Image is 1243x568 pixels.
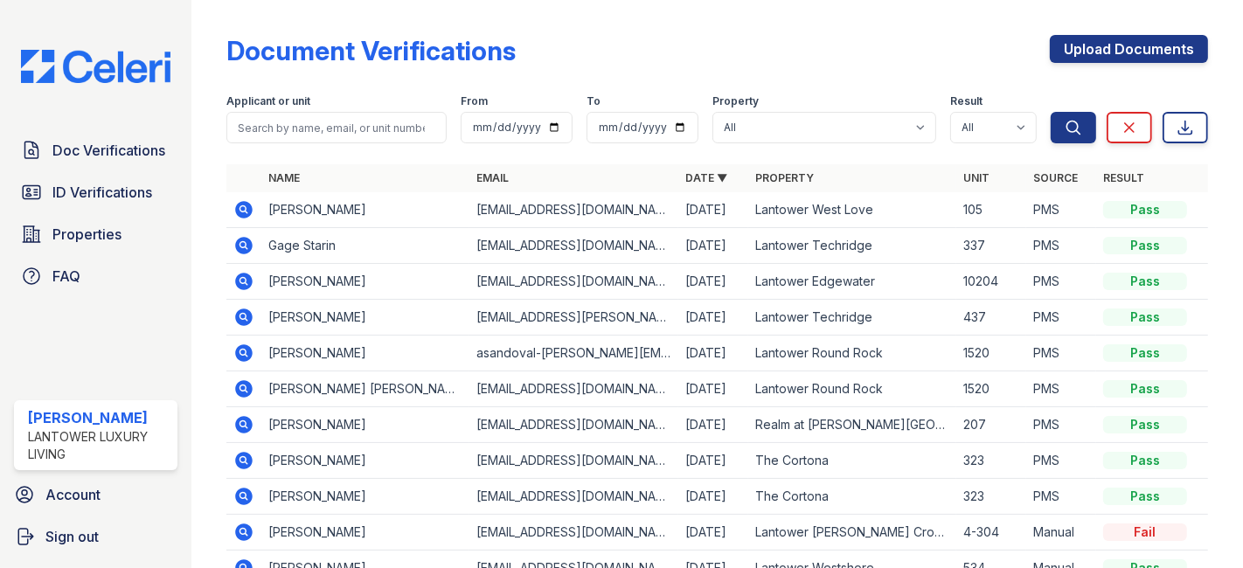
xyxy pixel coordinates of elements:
[1103,171,1144,184] a: Result
[678,192,748,228] td: [DATE]
[1103,201,1187,218] div: Pass
[1026,300,1096,336] td: PMS
[956,407,1026,443] td: 207
[956,264,1026,300] td: 10204
[956,228,1026,264] td: 337
[7,50,184,83] img: CE_Logo_Blue-a8612792a0a2168367f1c8372b55b34899dd931a85d93a1a3d3e32e68fde9ad4.png
[1103,380,1187,398] div: Pass
[469,407,677,443] td: [EMAIL_ADDRESS][DOMAIN_NAME]
[261,479,469,515] td: [PERSON_NAME]
[678,515,748,551] td: [DATE]
[678,479,748,515] td: [DATE]
[748,336,956,371] td: Lantower Round Rock
[956,443,1026,479] td: 323
[1103,523,1187,541] div: Fail
[678,300,748,336] td: [DATE]
[1026,443,1096,479] td: PMS
[226,94,310,108] label: Applicant or unit
[748,515,956,551] td: Lantower [PERSON_NAME] Crossroads
[469,300,677,336] td: [EMAIL_ADDRESS][PERSON_NAME][DOMAIN_NAME]
[226,112,447,143] input: Search by name, email, or unit number
[678,443,748,479] td: [DATE]
[14,217,177,252] a: Properties
[587,94,601,108] label: To
[678,371,748,407] td: [DATE]
[28,428,170,463] div: Lantower Luxury Living
[956,371,1026,407] td: 1520
[748,192,956,228] td: Lantower West Love
[1050,35,1208,63] a: Upload Documents
[7,477,184,512] a: Account
[52,266,80,287] span: FAQ
[469,336,677,371] td: asandoval-[PERSON_NAME][EMAIL_ADDRESS][DOMAIN_NAME]
[1026,371,1096,407] td: PMS
[748,407,956,443] td: Realm at [PERSON_NAME][GEOGRAPHIC_DATA]
[469,371,677,407] td: [EMAIL_ADDRESS][DOMAIN_NAME]
[226,35,516,66] div: Document Verifications
[1103,273,1187,290] div: Pass
[956,515,1026,551] td: 4-304
[748,371,956,407] td: Lantower Round Rock
[956,479,1026,515] td: 323
[476,171,509,184] a: Email
[678,264,748,300] td: [DATE]
[1026,479,1096,515] td: PMS
[469,264,677,300] td: [EMAIL_ADDRESS][DOMAIN_NAME]
[1103,308,1187,326] div: Pass
[1103,237,1187,254] div: Pass
[1026,336,1096,371] td: PMS
[52,224,122,245] span: Properties
[1103,344,1187,362] div: Pass
[469,479,677,515] td: [EMAIL_ADDRESS][DOMAIN_NAME]
[268,171,300,184] a: Name
[956,336,1026,371] td: 1520
[1103,452,1187,469] div: Pass
[261,515,469,551] td: [PERSON_NAME]
[52,182,152,203] span: ID Verifications
[678,228,748,264] td: [DATE]
[1103,488,1187,505] div: Pass
[261,371,469,407] td: [PERSON_NAME] [PERSON_NAME]
[261,228,469,264] td: Gage Starin
[956,300,1026,336] td: 437
[1026,515,1096,551] td: Manual
[1026,264,1096,300] td: PMS
[963,171,990,184] a: Unit
[261,264,469,300] td: [PERSON_NAME]
[469,228,677,264] td: [EMAIL_ADDRESS][DOMAIN_NAME]
[469,192,677,228] td: [EMAIL_ADDRESS][DOMAIN_NAME]
[14,133,177,168] a: Doc Verifications
[261,443,469,479] td: [PERSON_NAME]
[678,407,748,443] td: [DATE]
[469,443,677,479] td: [EMAIL_ADDRESS][DOMAIN_NAME]
[678,336,748,371] td: [DATE]
[52,140,165,161] span: Doc Verifications
[461,94,488,108] label: From
[748,443,956,479] td: The Cortona
[45,484,101,505] span: Account
[748,300,956,336] td: Lantower Techridge
[261,336,469,371] td: [PERSON_NAME]
[7,519,184,554] a: Sign out
[261,407,469,443] td: [PERSON_NAME]
[685,171,727,184] a: Date ▼
[14,175,177,210] a: ID Verifications
[1026,407,1096,443] td: PMS
[1026,228,1096,264] td: PMS
[748,264,956,300] td: Lantower Edgewater
[28,407,170,428] div: [PERSON_NAME]
[14,259,177,294] a: FAQ
[1103,416,1187,433] div: Pass
[45,526,99,547] span: Sign out
[1033,171,1078,184] a: Source
[261,192,469,228] td: [PERSON_NAME]
[712,94,759,108] label: Property
[748,228,956,264] td: Lantower Techridge
[261,300,469,336] td: [PERSON_NAME]
[956,192,1026,228] td: 105
[950,94,983,108] label: Result
[755,171,814,184] a: Property
[469,515,677,551] td: [EMAIL_ADDRESS][DOMAIN_NAME]
[748,479,956,515] td: The Cortona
